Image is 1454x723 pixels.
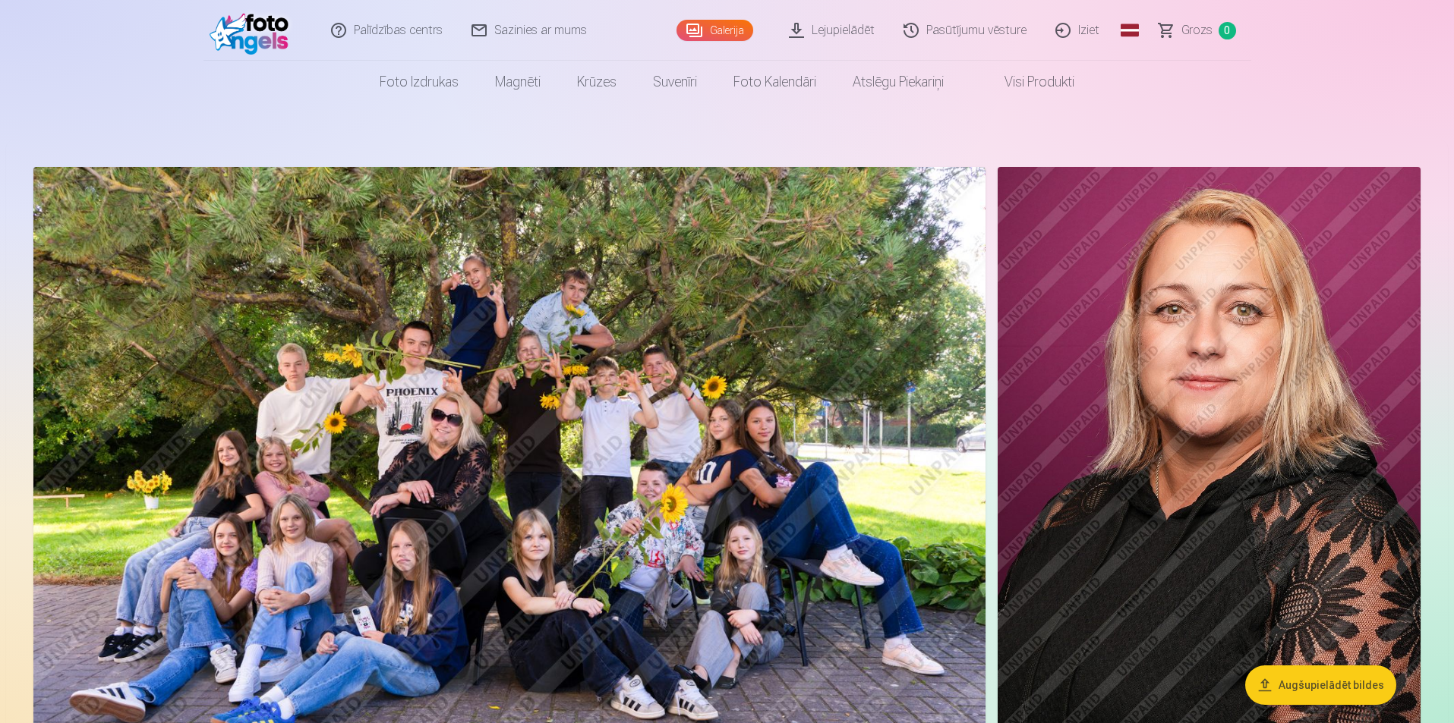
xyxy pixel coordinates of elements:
a: Krūzes [559,61,635,103]
button: Augšupielādēt bildes [1245,665,1396,705]
a: Foto izdrukas [361,61,477,103]
span: Grozs [1181,21,1213,39]
a: Atslēgu piekariņi [834,61,962,103]
a: Suvenīri [635,61,715,103]
a: Foto kalendāri [715,61,834,103]
span: 0 [1219,22,1236,39]
a: Magnēti [477,61,559,103]
a: Galerija [677,20,753,41]
a: Visi produkti [962,61,1093,103]
img: /fa1 [210,6,297,55]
